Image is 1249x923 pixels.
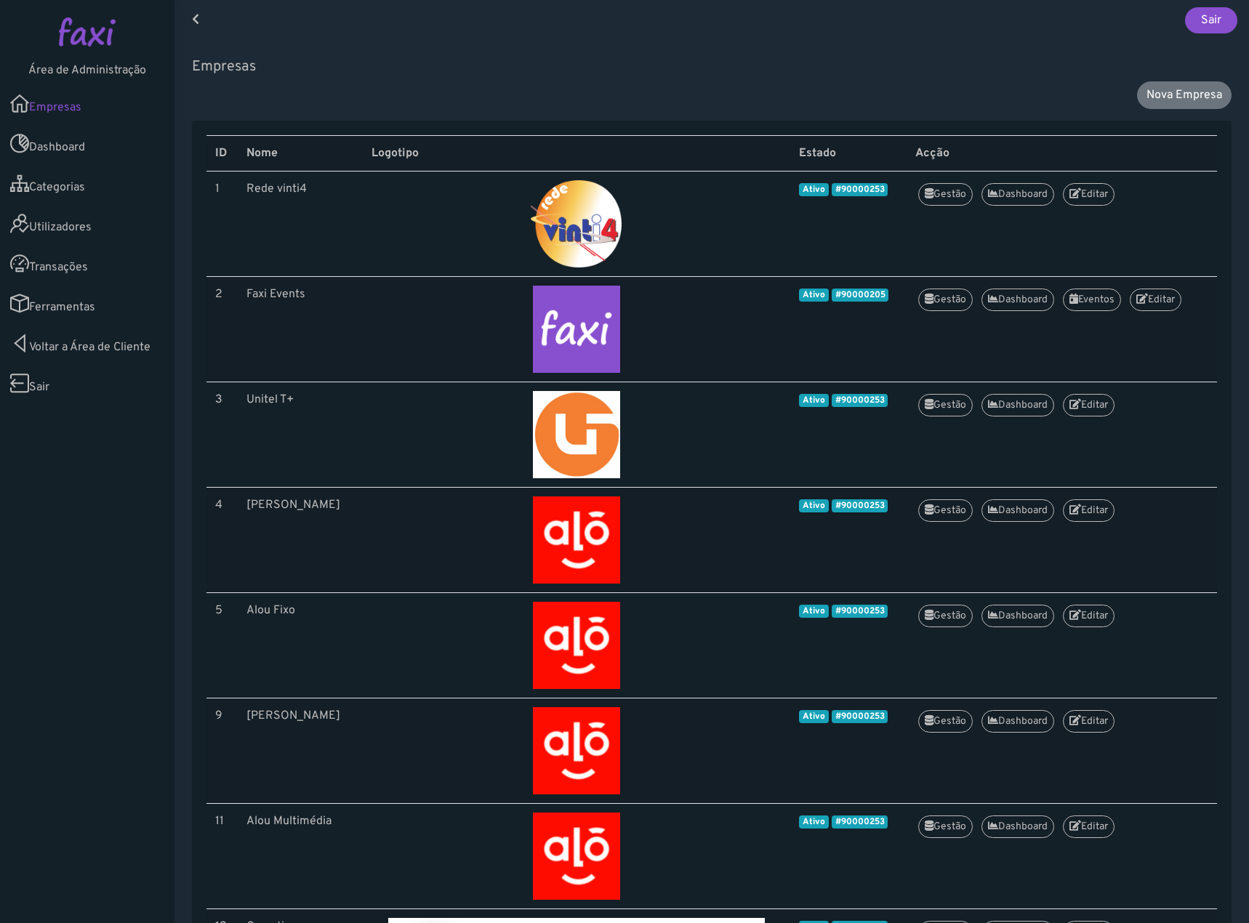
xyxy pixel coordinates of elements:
span: #90000205 [832,289,889,302]
td: 11 [206,804,238,909]
th: Acção [907,136,1217,172]
td: 5 [206,593,238,698]
h5: Empresas [192,58,1232,76]
td: 4 [206,488,238,593]
a: Gestão [918,394,973,416]
span: #90000253 [832,499,888,512]
span: Ativo [799,183,829,196]
a: Sair [1185,7,1237,33]
td: 9 [206,698,238,804]
td: Alou Multimédia [238,804,362,909]
span: #90000253 [832,183,888,196]
span: Ativo [799,710,829,723]
td: 3 [206,382,238,488]
span: Ativo [799,605,829,618]
th: ID [206,136,238,172]
a: Gestão [918,499,973,522]
a: Editar [1063,815,1115,838]
th: Nome [238,136,362,172]
a: Dashboard [981,394,1054,416]
a: Nova Empresa [1137,81,1232,109]
a: Dashboard [981,499,1054,522]
img: Alou Multimédia [372,813,782,900]
a: Gestão [918,289,973,311]
th: Estado [790,136,907,172]
td: [PERSON_NAME] [238,698,362,804]
img: Unitel T+ [372,391,782,478]
span: Ativo [799,815,829,829]
img: Alou Móvel [372,496,782,584]
a: Editar [1063,394,1115,416]
img: Alou Móvel [372,707,782,794]
a: Dashboard [981,815,1054,838]
span: #90000253 [832,710,888,723]
span: #90000253 [832,815,888,829]
a: Editar [1130,289,1181,311]
td: 2 [206,277,238,382]
span: #90000253 [832,605,888,618]
span: Ativo [799,394,829,407]
a: Eventos [1063,289,1121,311]
td: Alou Fixo [238,593,362,698]
a: Editar [1063,710,1115,733]
td: Rede vinti4 [238,172,362,277]
td: 1 [206,172,238,277]
a: Dashboard [981,183,1054,206]
a: Gestão [918,605,973,627]
a: Gestão [918,710,973,733]
a: Editar [1063,183,1115,206]
span: #90000253 [832,394,888,407]
a: Gestão [918,183,973,206]
img: Alou Fixo [372,602,782,689]
img: Faxi Events [372,286,782,373]
td: [PERSON_NAME] [238,488,362,593]
td: Unitel T+ [238,382,362,488]
a: Dashboard [981,289,1054,311]
span: Ativo [799,289,829,302]
td: Faxi Events [238,277,362,382]
th: Logotipo [363,136,790,172]
a: Editar [1063,499,1115,522]
a: Dashboard [981,605,1054,627]
a: Editar [1063,605,1115,627]
span: Ativo [799,499,829,512]
a: Gestão [918,815,973,838]
a: Dashboard [981,710,1054,733]
img: Rede vinti4 [372,180,782,267]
